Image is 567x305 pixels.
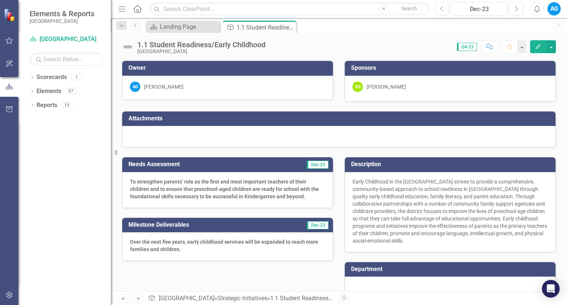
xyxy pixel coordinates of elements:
h3: Milestone Deliverables [128,222,275,228]
input: Search ClearPoint... [150,3,429,16]
span: Elements & Reports [30,9,94,18]
small: [GEOGRAPHIC_DATA] [30,18,94,24]
a: Scorecards [37,73,67,82]
div: 1.1 Student Readiness/Early Childhood [137,41,265,49]
h3: Description [351,161,552,168]
div: [GEOGRAPHIC_DATA] [137,49,265,54]
div: Landing Page [160,22,218,31]
div: 1.1 Student Readiness/Early Childhood [270,295,372,302]
div: DS [353,82,363,92]
a: [GEOGRAPHIC_DATA] [30,35,103,44]
div: 97 [65,88,77,95]
div: 1.1 Student Readiness/Early Childhood [237,23,295,32]
a: [GEOGRAPHIC_DATA] [159,295,214,302]
img: ClearPoint Strategy [4,8,17,21]
h3: Attachments [128,115,552,122]
span: Early Childhood in the [GEOGRAPHIC_DATA] strives to provide a comprehensive, community-based appr... [353,179,547,244]
h3: Needs Assessment [128,161,268,168]
div: 1 [71,74,82,80]
h3: Sponsors [351,65,552,71]
a: Reports [37,101,57,110]
div: Open Intercom Messenger [542,280,560,298]
span: Q4-23 [457,43,477,51]
div: AG [130,82,140,92]
button: Dec-23 [451,2,508,16]
a: Landing Page [148,22,218,31]
a: Strategic Initiatives [217,295,267,302]
div: » » [148,294,333,303]
strong: To strengthen parents’ role as the first and most important teachers of their children and to ens... [130,179,319,199]
button: Search [391,4,428,14]
div: Dec-23 [453,5,505,14]
span: Search [401,6,417,11]
h3: Owner [128,65,329,71]
span: Dec-23 [307,221,329,229]
h3: Department [351,266,552,273]
div: [PERSON_NAME] [144,83,183,90]
strong: Over the next five years, early childhood services will be expanded to reach more families and ch... [130,239,318,252]
div: [PERSON_NAME] [367,83,406,90]
input: Search Below... [30,53,103,66]
img: Not Defined [122,41,134,53]
div: 19 [61,102,73,108]
span: Dec-23 [307,161,329,169]
a: Elements [37,87,61,96]
button: AG [547,2,561,16]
